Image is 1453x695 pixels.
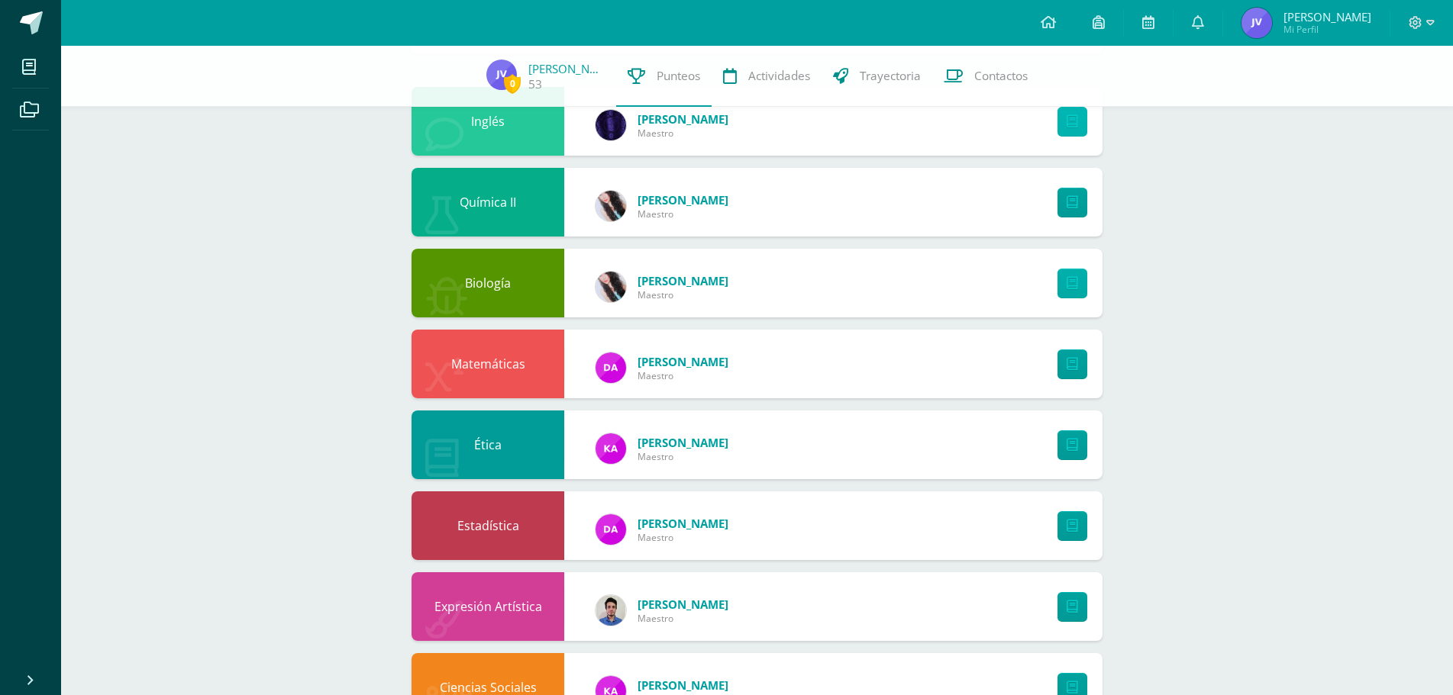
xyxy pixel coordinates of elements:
span: Maestro [638,127,728,140]
a: Contactos [932,46,1039,107]
div: Matemáticas [412,330,564,398]
div: Ética [412,410,564,479]
a: [PERSON_NAME] [638,597,728,612]
img: bee4affa6473aeaf057711ec23146b4f.png [596,433,626,464]
span: Trayectoria [860,68,921,84]
a: [PERSON_NAME] [638,435,728,450]
div: Estadística [412,491,564,560]
span: [PERSON_NAME] [1283,9,1371,24]
span: Actividades [748,68,810,84]
a: Actividades [712,46,822,107]
span: Maestro [638,450,728,463]
img: de00e5df6452eeb3b104b8712ab95a0d.png [596,191,626,221]
div: Inglés [412,87,564,156]
img: 9ec2f35d84b77fba93b74c0ecd725fb6.png [596,514,626,545]
a: [PERSON_NAME] [638,111,728,127]
span: 0 [504,74,521,93]
a: [PERSON_NAME] [638,192,728,208]
span: Maestro [638,369,728,382]
span: Maestro [638,531,728,544]
span: Punteos [657,68,700,84]
img: de00e5df6452eeb3b104b8712ab95a0d.png [596,272,626,302]
span: Contactos [974,68,1028,84]
span: Maestro [638,208,728,220]
div: Expresión Artística [412,572,564,641]
img: 31877134f281bf6192abd3481bfb2fdd.png [596,110,626,140]
a: [PERSON_NAME] [638,354,728,369]
img: 293bfe3af6686560c4f2a33e1594db2d.png [596,595,626,626]
a: Trayectoria [822,46,932,107]
a: [PERSON_NAME] [638,677,728,693]
a: [PERSON_NAME] [528,61,605,76]
a: 53 [528,76,542,92]
span: Maestro [638,612,728,625]
img: 7c3427881ff530dfaa8a367d5682f7cd.png [486,60,517,90]
span: Mi Perfil [1283,23,1371,36]
a: Punteos [616,46,712,107]
a: [PERSON_NAME] [638,273,728,288]
img: 7c3427881ff530dfaa8a367d5682f7cd.png [1242,8,1272,38]
div: Química II [412,168,564,236]
a: [PERSON_NAME] [638,516,728,531]
span: Maestro [638,288,728,301]
div: Biología [412,249,564,317]
img: 9ec2f35d84b77fba93b74c0ecd725fb6.png [596,352,626,383]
